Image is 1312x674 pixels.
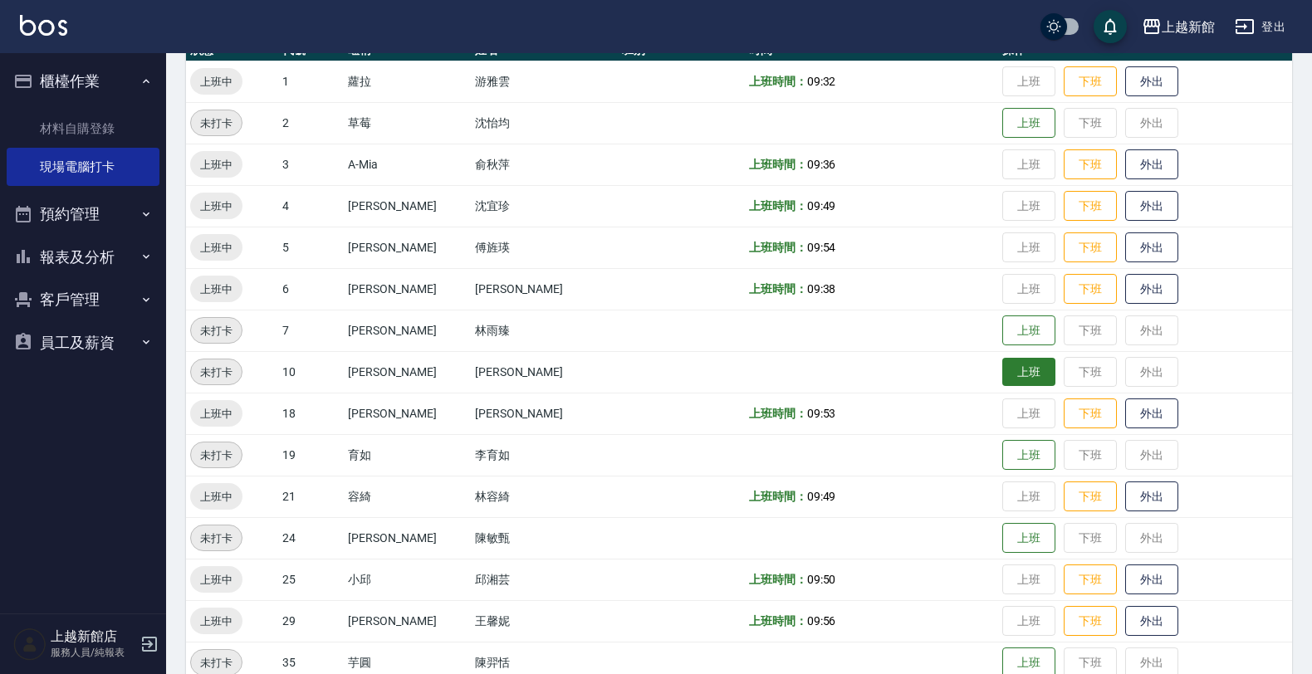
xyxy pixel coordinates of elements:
div: 上越新館 [1162,17,1215,37]
span: 未打卡 [191,447,242,464]
button: 上班 [1002,440,1055,471]
button: 上班 [1002,108,1055,139]
td: 傅旌瑛 [471,227,619,268]
td: 沈怡均 [471,102,619,144]
td: 沈宜珍 [471,185,619,227]
td: [PERSON_NAME] [344,227,471,268]
button: 下班 [1064,232,1117,263]
td: 3 [278,144,344,185]
td: 19 [278,434,344,476]
td: 小邱 [344,559,471,600]
td: 李育如 [471,434,619,476]
span: 未打卡 [191,322,242,339]
span: 上班中 [190,281,242,298]
td: 6 [278,268,344,310]
td: [PERSON_NAME] [344,600,471,642]
button: 外出 [1125,191,1178,222]
button: 下班 [1064,564,1117,595]
td: 俞秋萍 [471,144,619,185]
button: 上班 [1002,358,1055,387]
p: 服務人員/純報表 [51,645,135,660]
td: 育如 [344,434,471,476]
button: 外出 [1125,398,1178,429]
td: 王馨妮 [471,600,619,642]
td: [PERSON_NAME] [344,517,471,559]
td: A-Mia [344,144,471,185]
span: 09:49 [807,490,836,503]
td: 4 [278,185,344,227]
span: 上班中 [190,613,242,630]
b: 上班時間： [749,490,807,503]
button: 外出 [1125,606,1178,637]
button: 下班 [1064,274,1117,305]
td: 1 [278,61,344,102]
td: 2 [278,102,344,144]
td: 5 [278,227,344,268]
a: 材料自購登錄 [7,110,159,148]
td: 24 [278,517,344,559]
button: 登出 [1228,12,1292,42]
a: 現場電腦打卡 [7,148,159,186]
button: 客戶管理 [7,278,159,321]
td: [PERSON_NAME] [344,268,471,310]
button: 下班 [1064,398,1117,429]
button: 外出 [1125,481,1178,512]
span: 上班中 [190,198,242,215]
span: 上班中 [190,571,242,589]
b: 上班時間： [749,614,807,628]
td: [PERSON_NAME] [344,351,471,393]
td: 陳敏甄 [471,517,619,559]
span: 上班中 [190,488,242,505]
b: 上班時間： [749,241,807,254]
b: 上班時間： [749,407,807,420]
span: 09:32 [807,75,836,88]
button: 下班 [1064,191,1117,222]
button: 外出 [1125,66,1178,97]
button: 下班 [1064,66,1117,97]
button: 上越新館 [1135,10,1221,44]
button: 報表及分析 [7,236,159,279]
img: Logo [20,15,67,36]
td: 容綺 [344,476,471,517]
span: 上班中 [190,156,242,173]
button: 外出 [1125,232,1178,263]
td: 7 [278,310,344,351]
td: 林容綺 [471,476,619,517]
td: 25 [278,559,344,600]
td: [PERSON_NAME] [344,310,471,351]
td: [PERSON_NAME] [471,393,619,434]
b: 上班時間： [749,573,807,586]
button: 外出 [1125,564,1178,595]
td: 18 [278,393,344,434]
span: 未打卡 [191,364,242,381]
b: 上班時間： [749,282,807,295]
b: 上班時間： [749,158,807,171]
td: [PERSON_NAME] [344,185,471,227]
button: save [1094,10,1127,43]
td: 21 [278,476,344,517]
span: 上班中 [190,405,242,422]
td: 29 [278,600,344,642]
button: 櫃檯作業 [7,60,159,103]
td: 10 [278,351,344,393]
td: 游雅雲 [471,61,619,102]
span: 09:54 [807,241,836,254]
span: 09:56 [807,614,836,628]
b: 上班時間： [749,199,807,212]
span: 09:36 [807,158,836,171]
td: [PERSON_NAME] [471,268,619,310]
span: 未打卡 [191,654,242,672]
span: 上班中 [190,73,242,90]
td: 邱湘芸 [471,559,619,600]
button: 員工及薪資 [7,321,159,364]
h5: 上越新館店 [51,628,135,645]
td: 蘿拉 [344,61,471,102]
button: 外出 [1125,149,1178,180]
span: 未打卡 [191,115,242,132]
span: 09:49 [807,199,836,212]
button: 預約管理 [7,193,159,236]
span: 上班中 [190,239,242,256]
button: 上班 [1002,523,1055,554]
td: [PERSON_NAME] [471,351,619,393]
b: 上班時間： [749,75,807,88]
